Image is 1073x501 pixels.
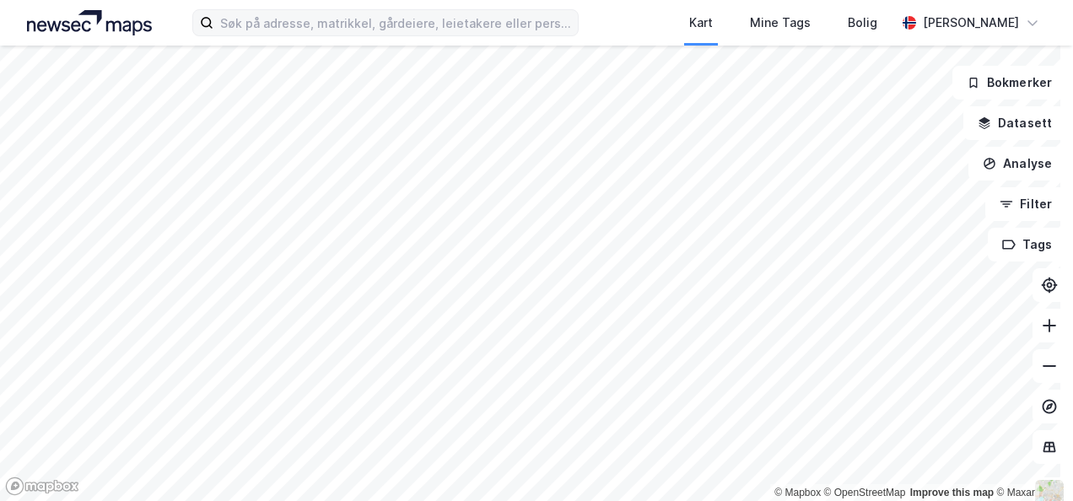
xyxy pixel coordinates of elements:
[989,420,1073,501] div: Kontrollprogram for chat
[985,187,1066,221] button: Filter
[968,147,1066,180] button: Analyse
[988,228,1066,261] button: Tags
[910,487,994,498] a: Improve this map
[5,477,79,496] a: Mapbox homepage
[963,106,1066,140] button: Datasett
[750,13,811,33] div: Mine Tags
[27,10,152,35] img: logo.a4113a55bc3d86da70a041830d287a7e.svg
[848,13,877,33] div: Bolig
[923,13,1019,33] div: [PERSON_NAME]
[824,487,906,498] a: OpenStreetMap
[213,10,577,35] input: Søk på adresse, matrikkel, gårdeiere, leietakere eller personer
[689,13,713,33] div: Kart
[952,66,1066,100] button: Bokmerker
[989,420,1073,501] iframe: Chat Widget
[774,487,821,498] a: Mapbox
